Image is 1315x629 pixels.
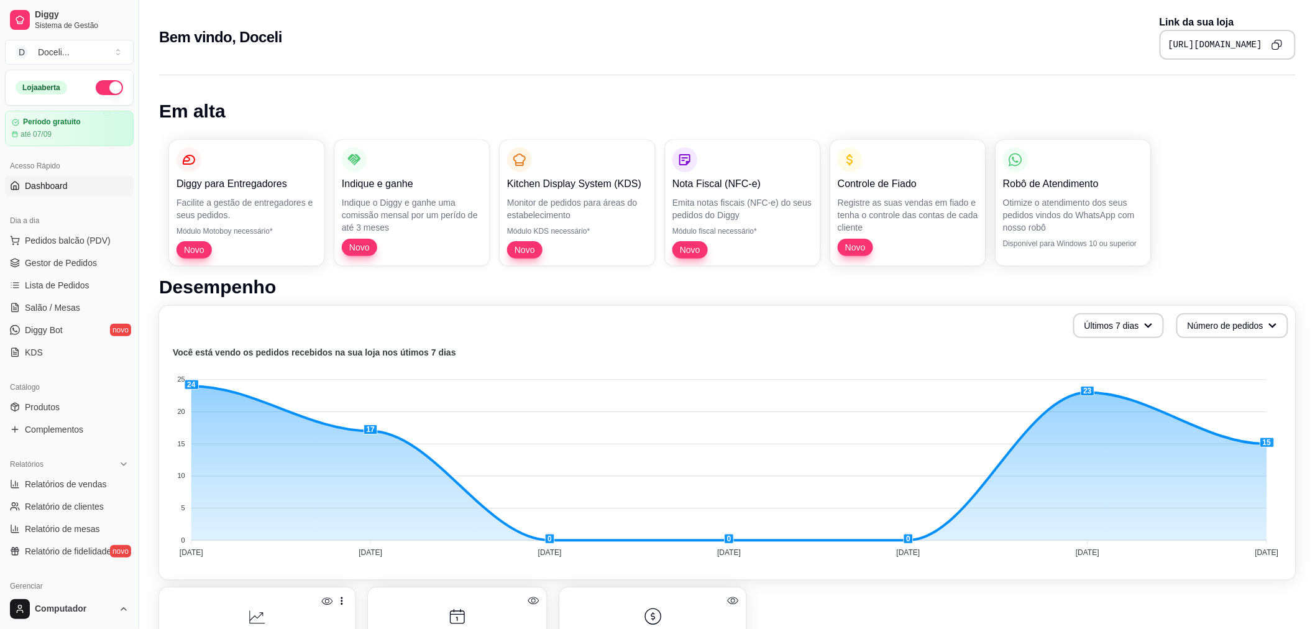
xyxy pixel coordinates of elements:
[5,176,134,196] a: Dashboard
[178,472,185,480] tspan: 10
[5,541,134,561] a: Relatório de fidelidadenovo
[96,80,123,95] button: Alterar Status
[717,548,741,557] tspan: [DATE]
[181,504,185,512] tspan: 5
[176,196,317,221] p: Facilite a gestão de entregadores e seus pedidos.
[10,459,44,469] span: Relatórios
[5,377,134,397] div: Catálogo
[38,46,70,58] div: Doceli ...
[5,474,134,494] a: Relatórios de vendas
[5,497,134,517] a: Relatório de clientes
[5,519,134,539] a: Relatório de mesas
[169,140,324,266] button: Diggy para EntregadoresFacilite a gestão de entregadores e seus pedidos.Módulo Motoboy necessário...
[665,140,820,266] button: Nota Fiscal (NFC-e)Emita notas fiscais (NFC-e) do seus pedidos do DiggyMódulo fiscal necessário*Novo
[25,523,100,535] span: Relatório de mesas
[344,241,375,254] span: Novo
[507,226,648,236] p: Módulo KDS necessário*
[342,196,482,234] p: Indique o Diggy e ganhe uma comissão mensal por um perído de até 3 meses
[176,177,317,191] p: Diggy para Entregadores
[538,548,562,557] tspan: [DATE]
[173,348,456,358] text: Você está vendo os pedidos recebidos na sua loja nos útimos 7 dias
[5,576,134,596] div: Gerenciar
[840,241,871,254] span: Novo
[5,40,134,65] button: Select a team
[25,423,83,436] span: Complementos
[5,231,134,250] button: Pedidos balcão (PDV)
[5,298,134,318] a: Salão / Mesas
[159,27,282,47] h2: Bem vindo, Doceli
[510,244,540,256] span: Novo
[178,440,185,448] tspan: 15
[838,177,978,191] p: Controle de Fiado
[1176,313,1288,338] button: Número de pedidos
[5,320,134,340] a: Diggy Botnovo
[25,257,97,269] span: Gestor de Pedidos
[5,111,134,146] a: Período gratuitoaté 07/09
[16,81,67,94] div: Loja aberta
[178,376,185,383] tspan: 25
[25,279,89,292] span: Lista de Pedidos
[897,548,920,557] tspan: [DATE]
[35,9,129,21] span: Diggy
[838,196,978,234] p: Registre as suas vendas em fiado e tenha o controle das contas de cada cliente
[25,234,111,247] span: Pedidos balcão (PDV)
[672,226,813,236] p: Módulo fiscal necessário*
[35,604,114,615] span: Computador
[159,100,1296,122] h1: Em alta
[830,140,986,266] button: Controle de FiadoRegistre as suas vendas em fiado e tenha o controle das contas de cada clienteNovo
[5,594,134,624] button: Computador
[507,177,648,191] p: Kitchen Display System (KDS)
[5,397,134,417] a: Produtos
[359,548,382,557] tspan: [DATE]
[25,401,60,413] span: Produtos
[25,180,68,192] span: Dashboard
[507,196,648,221] p: Monitor de pedidos para áreas do estabelecimento
[25,500,104,513] span: Relatório de clientes
[25,478,107,490] span: Relatórios de vendas
[1003,196,1143,234] p: Otimize o atendimento dos seus pedidos vindos do WhatsApp com nosso robô
[35,21,129,30] span: Sistema de Gestão
[179,244,209,256] span: Novo
[178,408,185,415] tspan: 20
[21,129,52,139] article: até 07/09
[5,211,134,231] div: Dia a dia
[1076,548,1099,557] tspan: [DATE]
[672,177,813,191] p: Nota Fiscal (NFC-e)
[16,46,28,58] span: D
[25,346,43,359] span: KDS
[1168,39,1262,51] pre: [URL][DOMAIN_NAME]
[5,253,134,273] a: Gestor de Pedidos
[1003,177,1143,191] p: Robô de Atendimento
[159,276,1296,298] h1: Desempenho
[181,536,185,544] tspan: 0
[1267,35,1287,55] button: Copy to clipboard
[5,156,134,176] div: Acesso Rápido
[334,140,490,266] button: Indique e ganheIndique o Diggy e ganhe uma comissão mensal por um perído de até 3 mesesNovo
[1160,15,1296,30] p: Link da sua loja
[23,117,81,127] article: Período gratuito
[25,545,111,558] span: Relatório de fidelidade
[342,177,482,191] p: Indique e ganhe
[500,140,655,266] button: Kitchen Display System (KDS)Monitor de pedidos para áreas do estabelecimentoMódulo KDS necessário...
[1003,239,1143,249] p: Disponível para Windows 10 ou superior
[672,196,813,221] p: Emita notas fiscais (NFC-e) do seus pedidos do Diggy
[1073,313,1164,338] button: Últimos 7 dias
[180,548,203,557] tspan: [DATE]
[1255,548,1279,557] tspan: [DATE]
[5,275,134,295] a: Lista de Pedidos
[5,5,134,35] a: DiggySistema de Gestão
[5,342,134,362] a: KDS
[176,226,317,236] p: Módulo Motoboy necessário*
[675,244,705,256] span: Novo
[25,301,80,314] span: Salão / Mesas
[5,420,134,439] a: Complementos
[996,140,1151,266] button: Robô de AtendimentoOtimize o atendimento dos seus pedidos vindos do WhatsApp com nosso robôDispon...
[25,324,63,336] span: Diggy Bot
